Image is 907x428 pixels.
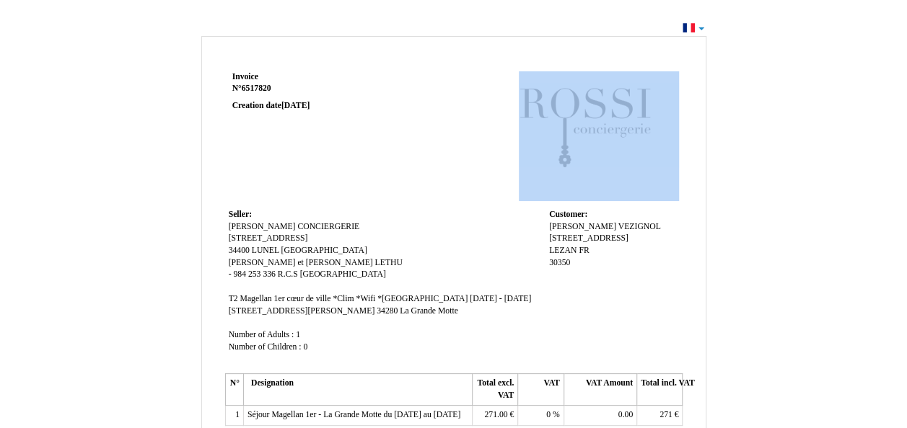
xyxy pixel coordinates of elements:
[229,330,294,339] span: Number of Adults :
[374,258,402,267] span: LETHU
[229,233,308,243] span: [STREET_ADDRESS]
[229,294,468,303] span: T2 Magellan 1er cœur de ville *Clim *Wifi *[GEOGRAPHIC_DATA]
[296,330,300,339] span: 1
[518,374,564,406] th: VAT
[637,374,683,406] th: Total incl. VAT
[549,233,628,243] span: [STREET_ADDRESS]
[472,406,517,426] td: €
[232,72,258,81] span: Invoice
[549,258,570,267] span: 30350
[618,222,661,231] span: VEZIGNOL
[252,246,279,255] span: LUNEL
[232,83,405,94] strong: N°
[247,410,460,419] span: Séjour Magellan 1er - La Grande Motte du [DATE] au [DATE]
[472,374,517,406] th: Total excl. VAT
[546,410,551,419] span: 0
[660,410,672,419] span: 271
[229,342,302,352] span: Number of Children :
[303,342,307,352] span: 0
[243,374,472,406] th: Designation
[400,306,457,316] span: La Grande Motte
[281,101,310,110] span: [DATE]
[564,374,636,406] th: VAT Amount
[637,406,683,426] td: €
[549,246,577,255] span: LEZAN
[549,222,616,231] span: [PERSON_NAME]
[233,269,385,279] span: 984 253 336 R.C.S [GEOGRAPHIC_DATA]
[281,246,367,255] span: [GEOGRAPHIC_DATA]
[229,269,232,279] span: -
[518,406,564,426] td: %
[579,246,589,255] span: FR
[229,246,250,255] span: 34400
[225,406,243,426] td: 1
[549,210,587,219] span: Customer:
[470,294,531,303] span: [DATE] - [DATE]
[229,258,373,267] span: [PERSON_NAME] et [PERSON_NAME]
[484,410,507,419] span: 271.00
[618,410,633,419] span: 0.00
[232,101,310,110] strong: Creation date
[229,306,375,316] span: [STREET_ADDRESS][PERSON_NAME]
[229,210,252,219] span: Seller:
[519,71,679,179] img: logo
[377,306,398,316] span: 34280
[225,374,243,406] th: N°
[242,84,271,93] span: 6517820
[229,222,359,231] span: [PERSON_NAME] CONCIERGERIE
